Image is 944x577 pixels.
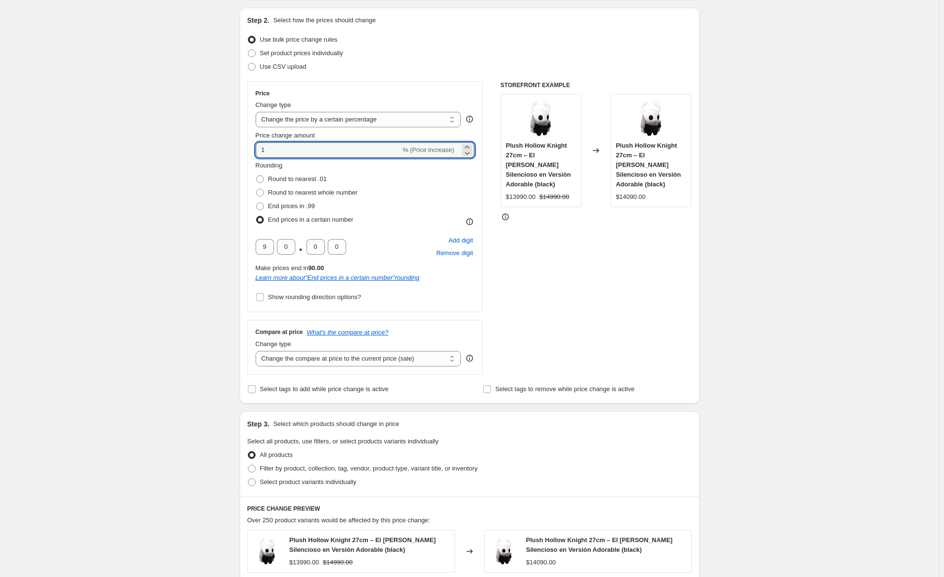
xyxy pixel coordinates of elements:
span: Plush Hollow Knight 27cm – El [PERSON_NAME] Silencioso en Versión Adorable (black) [506,142,571,188]
input: -15 [256,142,401,158]
div: $13990.00 [289,558,319,567]
span: All products [260,451,293,458]
div: help [465,114,474,124]
span: Remove digit [436,248,473,258]
button: Remove placeholder [435,247,474,259]
h3: Compare at price [256,328,303,336]
h2: Step 3. [247,419,270,429]
p: Select how the prices should change [273,15,376,25]
i: Learn more about " End prices in a certain number " rounding [256,274,420,281]
span: Change type [256,340,291,348]
div: $13990.00 [506,192,535,202]
span: Select product variants individually [260,478,356,486]
span: Make prices end in [256,264,324,272]
input: ﹡ [256,239,274,255]
img: S97cb78b04c4f4037af134ea032fe524ci_80x.webp [253,537,282,566]
button: What's the compare at price? [307,329,389,336]
div: $14090.00 [526,558,556,567]
img: S97cb78b04c4f4037af134ea032fe524ci_80x.webp [632,99,670,138]
div: help [465,353,474,363]
span: Select tags to remove while price change is active [495,385,635,393]
span: . [298,239,304,255]
span: Show rounding direction options? [268,293,361,301]
strike: $14990.00 [323,558,352,567]
strike: $14990.00 [539,192,569,202]
span: Set product prices individually [260,49,343,57]
span: Select all products, use filters, or select products variants individually [247,438,439,445]
span: Filter by product, collection, tag, vendor, product type, variant title, or inventory [260,465,478,472]
input: ﹡ [328,239,346,255]
h6: PRICE CHANGE PREVIEW [247,505,692,513]
p: Select which products should change in price [273,419,399,429]
b: 90.00 [308,264,324,272]
span: Add digit [448,236,473,245]
h2: Step 2. [247,15,270,25]
span: Over 250 product variants would be affected by this price change: [247,516,430,524]
img: S97cb78b04c4f4037af134ea032fe524ci_80x.webp [521,99,560,138]
h3: Price [256,90,270,97]
span: Round to nearest .01 [268,175,327,182]
a: Learn more about"End prices in a certain number"rounding [256,274,420,281]
div: $14090.00 [616,192,645,202]
span: Use bulk price change rules [260,36,337,43]
span: Plush Hollow Knight 27cm – El [PERSON_NAME] Silencioso en Versión Adorable (black) [526,536,673,553]
span: Change type [256,101,291,108]
span: Round to nearest whole number [268,189,358,196]
button: Add placeholder [447,234,474,247]
span: Rounding [256,162,283,169]
span: End prices in .99 [268,202,315,210]
span: Select tags to add while price change is active [260,385,389,393]
span: End prices in a certain number [268,216,353,223]
input: ﹡ [277,239,295,255]
img: S97cb78b04c4f4037af134ea032fe524ci_80x.webp [489,537,518,566]
span: Use CSV upload [260,63,306,70]
span: % (Price increase) [403,146,454,153]
span: Plush Hollow Knight 27cm – El [PERSON_NAME] Silencioso en Versión Adorable (black) [289,536,436,553]
span: Plush Hollow Knight 27cm – El [PERSON_NAME] Silencioso en Versión Adorable (black) [616,142,681,188]
input: ﹡ [306,239,325,255]
h6: STOREFRONT EXAMPLE [501,81,692,89]
span: Price change amount [256,132,315,139]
